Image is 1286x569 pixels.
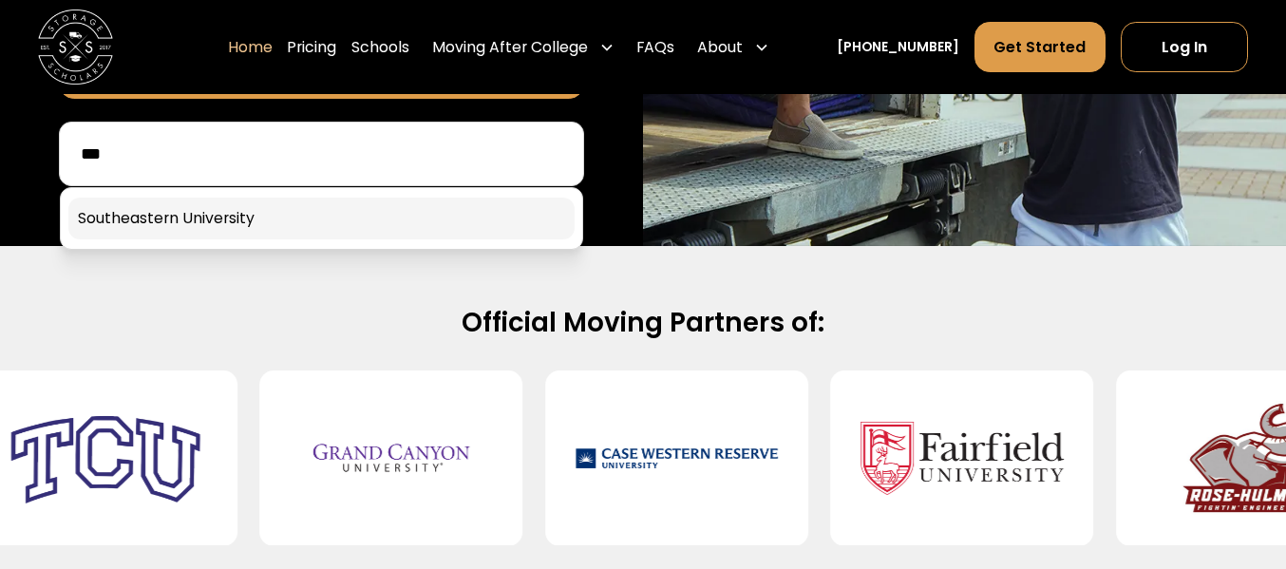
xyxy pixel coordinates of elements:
a: Get Started [974,22,1106,72]
div: About [697,36,743,59]
div: Moving After College [425,21,621,73]
a: Schools [351,21,409,73]
a: Pricing [287,21,336,73]
img: Storage Scholars main logo [38,9,113,85]
img: Case Western Reserve University [576,386,779,531]
h2: Official Moving Partners of: [65,306,1222,340]
img: Fairfield University [860,386,1064,531]
a: Log In [1121,22,1248,72]
a: FAQs [636,21,674,73]
a: Home [228,21,273,73]
img: Grand Canyon University (GCU) [290,386,493,531]
a: home [38,9,113,85]
div: Moving After College [432,36,588,59]
a: [PHONE_NUMBER] [837,37,959,57]
img: Texas Christian University (TCU) [4,386,207,531]
div: About [690,21,776,73]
